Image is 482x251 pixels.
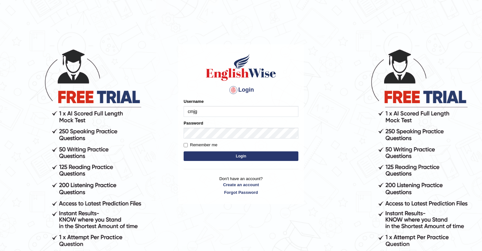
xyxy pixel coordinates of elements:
input: Remember me [184,143,188,147]
a: Forgot Password [184,189,298,195]
button: Login [184,151,298,161]
a: Create an account [184,182,298,188]
label: Username [184,98,204,104]
label: Remember me [184,142,217,148]
label: Password [184,120,203,126]
p: Don't have an account? [184,176,298,195]
img: Logo of English Wise sign in for intelligent practice with AI [205,53,277,82]
h4: Login [184,85,298,95]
